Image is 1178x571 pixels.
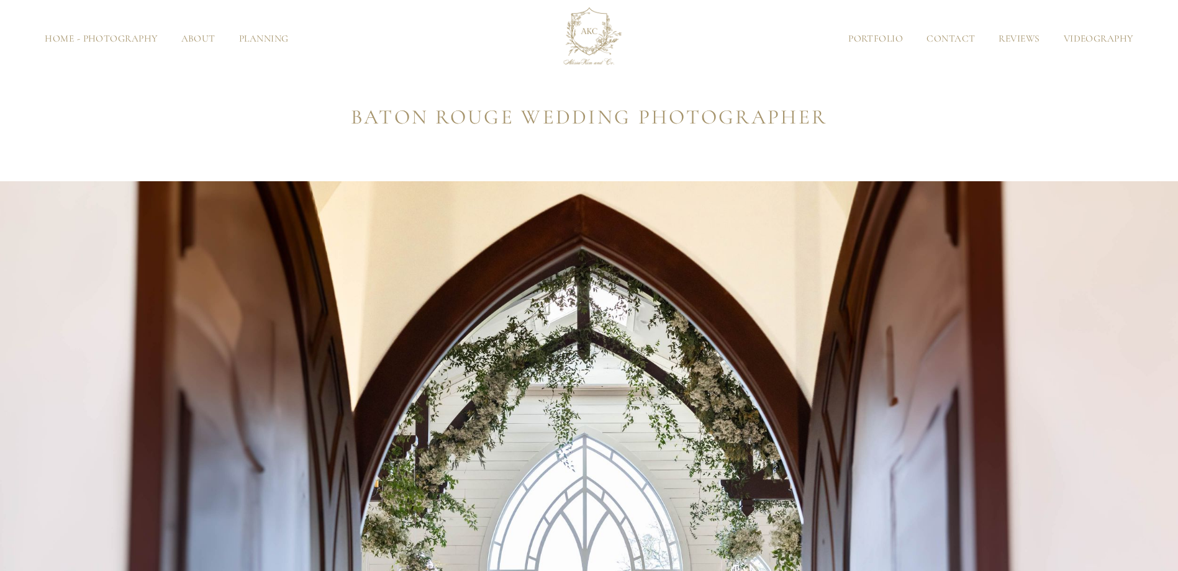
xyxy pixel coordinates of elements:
a: About [170,34,227,43]
a: Contact [915,34,987,43]
img: AlesiaKim and Co. [555,5,623,73]
a: Home - Photography [33,34,169,43]
a: Portfolio [836,34,915,43]
a: Planning [227,34,301,43]
a: Videography [1052,34,1145,43]
a: Reviews [987,34,1051,43]
h1: BAton Rouge WEdding Photographer [224,101,954,134]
